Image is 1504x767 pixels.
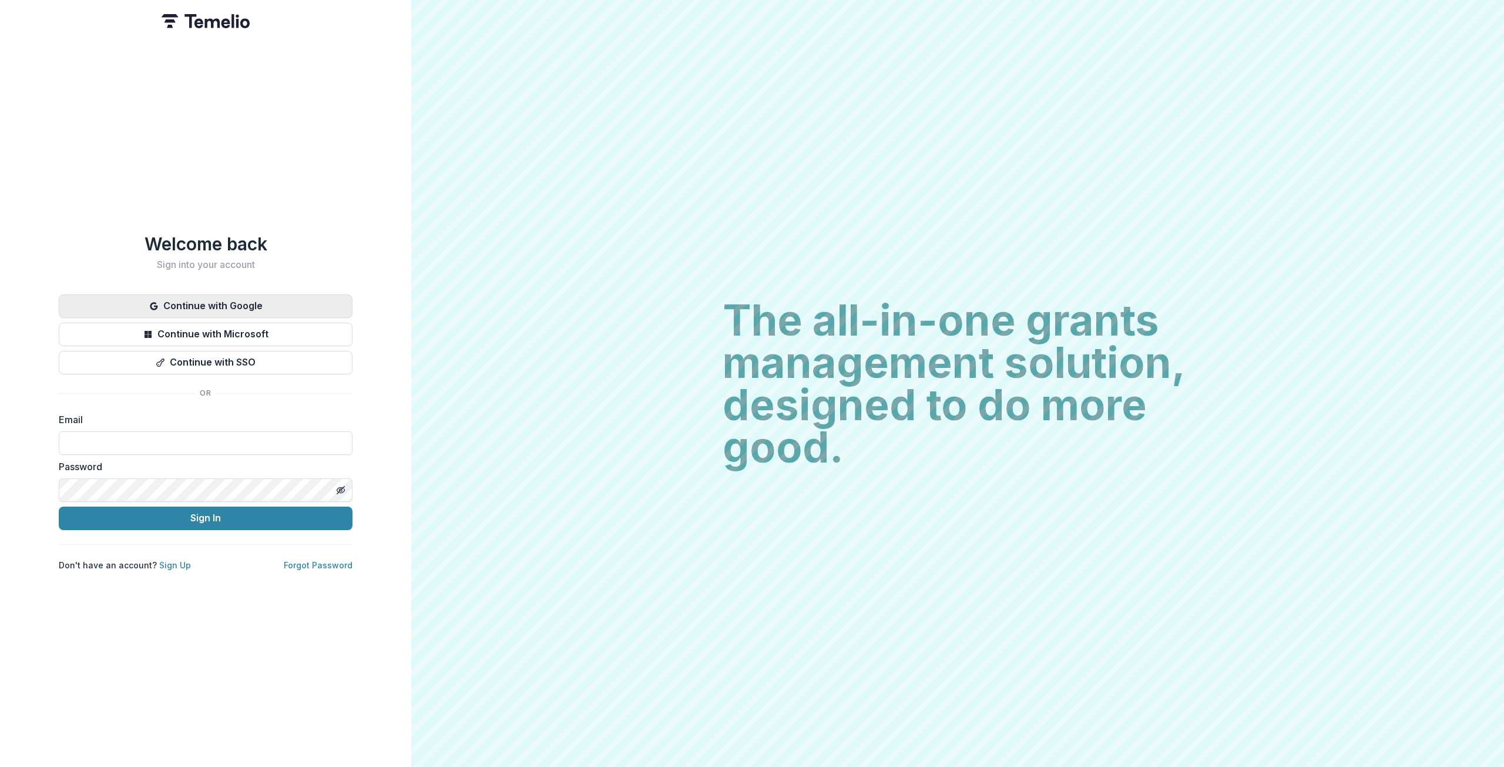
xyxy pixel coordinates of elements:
[331,481,350,500] button: Toggle password visibility
[59,233,352,254] h1: Welcome back
[162,14,250,28] img: Temelio
[59,259,352,270] h2: Sign into your account
[59,294,352,318] button: Continue with Google
[59,460,345,474] label: Password
[284,560,352,570] a: Forgot Password
[59,559,191,571] p: Don't have an account?
[59,507,352,530] button: Sign In
[59,351,352,374] button: Continue with SSO
[159,560,191,570] a: Sign Up
[59,413,345,427] label: Email
[59,323,352,346] button: Continue with Microsoft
